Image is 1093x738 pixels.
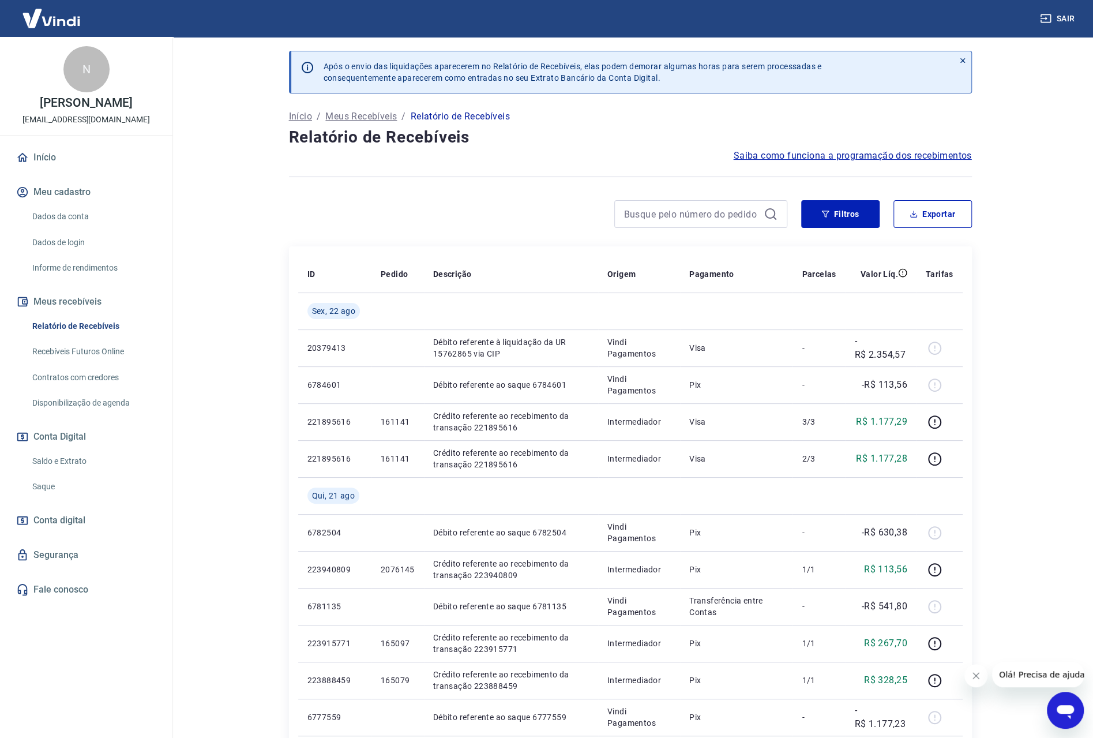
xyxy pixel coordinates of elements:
[433,268,472,280] p: Descrição
[607,416,671,428] p: Intermediador
[607,638,671,649] p: Intermediador
[607,595,671,618] p: Vindi Pagamentos
[307,638,362,649] p: 223915771
[607,706,671,729] p: Vindi Pagamentos
[607,564,671,575] p: Intermediador
[312,490,355,501] span: Qui, 21 ago
[689,527,783,538] p: Pix
[893,200,972,228] button: Exportar
[607,521,671,544] p: Vindi Pagamentos
[411,110,510,123] p: Relatório de Recebíveis
[325,110,397,123] a: Meus Recebíveis
[28,475,159,499] a: Saque
[307,379,362,391] p: 6784601
[381,564,415,575] p: 2076145
[864,563,907,576] p: R$ 113,56
[433,336,589,359] p: Débito referente à liquidação da UR 15762865 via CIP
[861,268,898,280] p: Valor Líq.
[992,662,1084,687] iframe: Mensagem da empresa
[307,416,362,428] p: 221895616
[856,415,907,429] p: R$ 1.177,29
[307,342,362,354] p: 20379413
[926,268,953,280] p: Tarifas
[307,564,362,575] p: 223940809
[307,453,362,464] p: 221895616
[607,675,671,686] p: Intermediador
[689,268,734,280] p: Pagamento
[689,711,783,723] p: Pix
[607,373,671,396] p: Vindi Pagamentos
[14,289,159,314] button: Meus recebíveis
[802,564,836,575] p: 1/1
[433,632,589,655] p: Crédito referente ao recebimento da transação 223915771
[307,675,362,686] p: 223888459
[40,97,132,109] p: [PERSON_NAME]
[802,711,836,723] p: -
[307,711,362,723] p: 6777559
[381,453,415,464] p: 161141
[734,149,972,163] a: Saiba como funciona a programação dos recebimentos
[856,452,907,466] p: R$ 1.177,28
[14,424,159,449] button: Conta Digital
[624,205,759,223] input: Busque pelo número do pedido
[401,110,405,123] p: /
[28,231,159,254] a: Dados de login
[33,512,85,529] span: Conta digital
[433,447,589,470] p: Crédito referente ao recebimento da transação 221895616
[28,449,159,473] a: Saldo e Extrato
[802,601,836,612] p: -
[381,268,408,280] p: Pedido
[607,453,671,464] p: Intermediador
[307,527,362,538] p: 6782504
[1038,8,1079,29] button: Sair
[14,179,159,205] button: Meu cadastro
[14,577,159,602] a: Fale conosco
[864,673,907,687] p: R$ 328,25
[14,508,159,533] a: Conta digital
[607,336,671,359] p: Vindi Pagamentos
[864,636,907,650] p: R$ 267,70
[307,601,362,612] p: 6781135
[802,416,836,428] p: 3/3
[689,416,783,428] p: Visa
[433,601,589,612] p: Débito referente ao saque 6781135
[28,366,159,389] a: Contratos com credores
[433,379,589,391] p: Débito referente ao saque 6784601
[964,664,987,687] iframe: Fechar mensagem
[1047,692,1084,729] iframe: Botão para abrir a janela de mensagens
[433,410,589,433] p: Crédito referente ao recebimento da transação 221895616
[317,110,321,123] p: /
[381,416,415,428] p: 161141
[689,638,783,649] p: Pix
[689,453,783,464] p: Visa
[802,675,836,686] p: 1/1
[802,342,836,354] p: -
[433,669,589,692] p: Crédito referente ao recebimento da transação 223888459
[802,379,836,391] p: -
[689,675,783,686] p: Pix
[607,268,636,280] p: Origem
[862,378,907,392] p: -R$ 113,56
[862,600,907,613] p: -R$ 541,80
[289,110,312,123] a: Início
[14,145,159,170] a: Início
[28,340,159,364] a: Recebíveis Futuros Online
[307,268,315,280] p: ID
[689,342,783,354] p: Visa
[433,711,589,723] p: Débito referente ao saque 6777559
[28,205,159,228] a: Dados da conta
[802,638,836,649] p: 1/1
[689,564,783,575] p: Pix
[689,379,783,391] p: Pix
[22,114,150,126] p: [EMAIL_ADDRESS][DOMAIN_NAME]
[324,61,822,84] p: Após o envio das liquidações aparecerem no Relatório de Recebíveis, elas podem demorar algumas ho...
[381,638,415,649] p: 165097
[14,1,89,36] img: Vindi
[63,46,110,92] div: N
[381,675,415,686] p: 165079
[855,334,907,362] p: -R$ 2.354,57
[7,8,97,17] span: Olá! Precisa de ajuda?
